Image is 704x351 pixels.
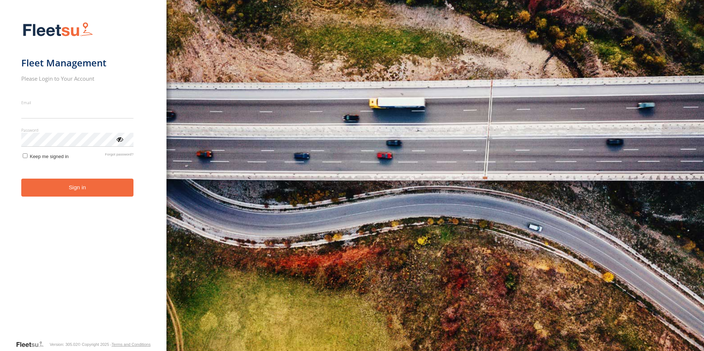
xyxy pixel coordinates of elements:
input: Keep me signed in [23,153,27,158]
div: ViewPassword [116,135,123,143]
h1: Fleet Management [21,57,134,69]
button: Sign in [21,179,134,197]
label: Password [21,127,134,133]
h2: Please Login to Your Account [21,75,134,82]
a: Forgot password? [105,152,133,159]
div: Version: 305.02 [49,342,77,347]
label: Email [21,100,134,105]
span: Keep me signed in [30,154,69,159]
a: Visit our Website [16,341,49,348]
div: © Copyright 2025 - [78,342,151,347]
a: Terms and Conditions [111,342,150,347]
img: Fleetsu [21,21,95,39]
form: main [21,18,146,340]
